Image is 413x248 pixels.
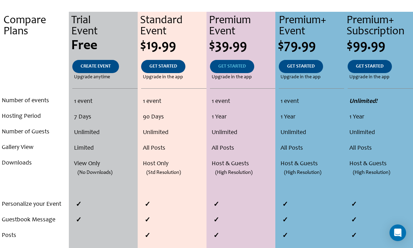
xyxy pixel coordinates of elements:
[347,15,413,37] div: Premium+ Subscription
[146,165,181,180] span: (Std Resolution)
[71,39,138,53] div: Free
[72,60,119,73] a: CREATE EVENT
[74,94,136,109] li: 1 event
[284,165,321,180] span: (High Resolution)
[212,94,274,109] li: 1 event
[210,60,254,73] a: GET STARTED
[2,124,67,140] li: Number of Guests
[281,94,342,109] li: 1 event
[74,109,136,125] li: 7 Days
[140,15,206,37] div: Standard Event
[34,75,35,80] span: .
[143,141,205,156] li: All Posts
[77,165,112,180] span: (No Downloads)
[2,140,67,156] li: Gallery View
[143,156,205,172] li: Host Only
[143,94,205,109] li: 1 event
[279,60,323,73] a: GET STARTED
[33,39,36,53] span: .
[2,156,67,171] li: Downloads
[143,73,183,81] span: Upgrade in the app
[281,109,342,125] li: 1 Year
[212,109,274,125] li: 1 Year
[349,125,411,141] li: Unlimited
[71,15,138,37] div: Trial Event
[34,64,35,69] span: .
[25,60,43,73] a: .
[143,109,205,125] li: 90 Days
[2,93,67,109] li: Number of events
[149,64,177,69] span: GET STARTED
[140,39,206,53] div: $19.99
[349,156,411,172] li: Host & Guests
[347,39,413,53] div: $99.99
[349,141,411,156] li: All Posts
[209,15,275,37] div: Premium Event
[74,125,136,141] li: Unlimited
[3,15,69,37] div: Compare Plans
[281,125,342,141] li: Unlimited
[281,73,321,81] span: Upgrade in the app
[349,109,411,125] li: 1 Year
[215,165,253,180] span: (High Resolution)
[278,39,344,53] div: $79.99
[212,156,274,172] li: Host & Guests
[281,156,342,172] li: Host & Guests
[212,125,274,141] li: Unlimited
[74,141,136,156] li: Limited
[212,73,252,81] span: Upgrade in the app
[74,156,136,172] li: View Only
[356,64,384,69] span: GET STARTED
[209,39,275,53] div: $39.99
[348,60,392,73] a: GET STARTED
[2,212,67,243] li: Guestbook Message Posts
[2,197,67,212] li: Personalize your Event
[389,224,406,241] div: Open Intercom Messenger
[349,73,389,81] span: Upgrade in the app
[143,125,205,141] li: Unlimited
[279,15,344,37] div: Premium+ Event
[81,64,111,69] span: CREATE EVENT
[2,109,67,124] li: Hosting Period
[281,141,342,156] li: All Posts
[212,141,274,156] li: All Posts
[349,98,377,105] strong: Unlimited!
[353,165,390,180] span: (High Resolution)
[218,64,246,69] span: GET STARTED
[141,60,185,73] a: GET STARTED
[287,64,315,69] span: GET STARTED
[74,73,110,81] span: Upgrade anytime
